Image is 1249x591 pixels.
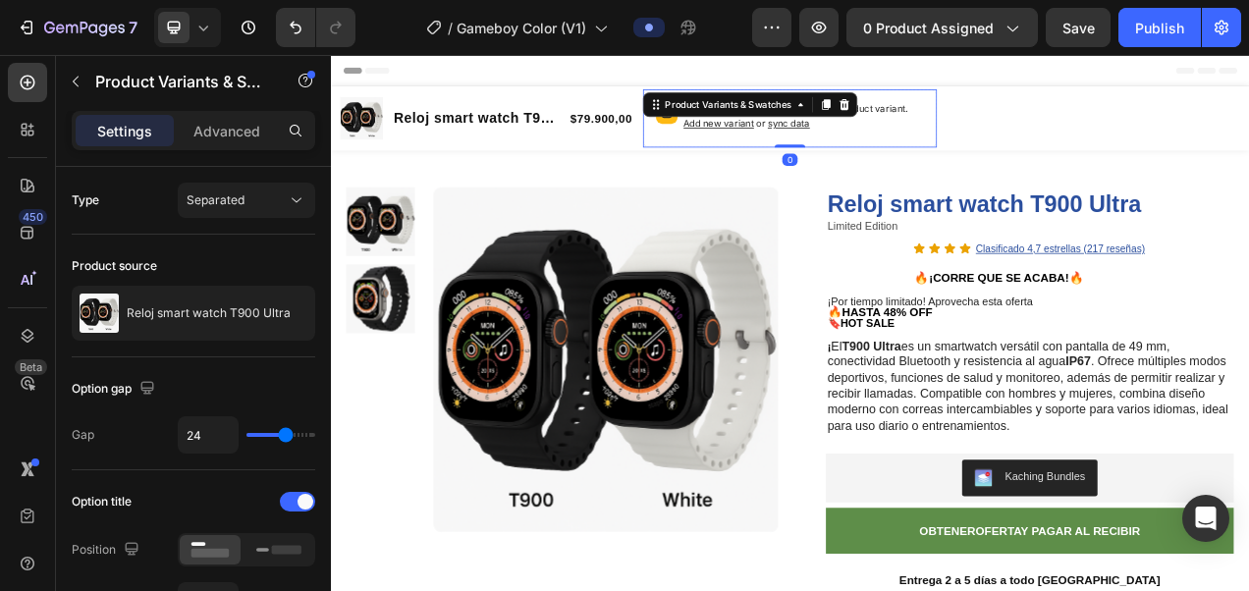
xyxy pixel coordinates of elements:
div: Option title [72,493,132,510]
iframe: Design area [331,55,1249,591]
div: Type [72,191,99,209]
div: Kaching Bundles [865,531,968,552]
p: Setup options like colors, sizes with product variant. [453,61,761,98]
strong: 🔥HASTA 48% OFF [637,322,772,339]
img: KachingBundles.png [826,531,849,555]
img: product feature img [80,294,119,333]
p: Reloj smart watch T900 Ultra [127,306,291,320]
span: Add new variant [453,81,543,95]
strong: ¡ [637,366,642,382]
p: El es un smartwatch versátil con pantalla de 49 mm, conectividad Bluetooth y resistencia al agua ... [637,364,1157,487]
strong: IP67 [943,385,975,402]
span: ¡Por tiempo limitado! Aprovecha esta oferta [637,308,900,324]
div: Open Intercom Messenger [1182,495,1229,542]
span: OBTENER OFERTA Y PAGAR AL RECIBIR [832,69,1124,85]
input: Auto [179,417,238,453]
button: Separated [178,183,315,218]
p: Settings [97,121,152,141]
div: Beta [15,359,47,375]
span: Gameboy Color (V1) [457,18,586,38]
u: Clasificado 4,7 estrellas (217 reseñas) [828,242,1045,256]
div: Undo/Redo [276,8,355,47]
div: Gap [72,426,94,444]
span: / [448,18,453,38]
div: Option gap [72,376,159,403]
button: 0 product assigned [846,8,1038,47]
button: Publish [1118,8,1201,47]
strong: HOT SALE [654,337,724,352]
div: Position [72,537,143,564]
span: Separated [187,192,244,207]
button: 7 [8,8,146,47]
span: 0 product assigned [863,18,994,38]
span: 🔖 [637,337,724,352]
div: Product Variants & Swatches [425,55,595,73]
div: Publish [1135,18,1184,38]
span: Save [1062,20,1095,36]
span: Limited Edition [637,212,728,228]
div: Product source [72,257,157,275]
span: or [543,81,615,95]
p: Product Variants & Swatches [95,70,262,93]
button: <p><span style="font-size:15px;">OBTENER OFERTA Y PAGAR AL RECIBIR</span></p> [789,49,1167,108]
span: sync data [561,81,615,95]
strong: T900 Ultra [656,365,732,382]
h1: Reloj smart watch T900 Ultra [635,170,1159,212]
p: Advanced [193,121,260,141]
p: 7 [129,16,137,39]
div: 450 [19,209,47,225]
button: Save [1046,8,1111,47]
strong: 🔥¡CORRE QUE SE ACABA!🔥 [749,277,966,294]
button: Kaching Bundles [810,519,984,566]
div: 0 [579,127,599,142]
